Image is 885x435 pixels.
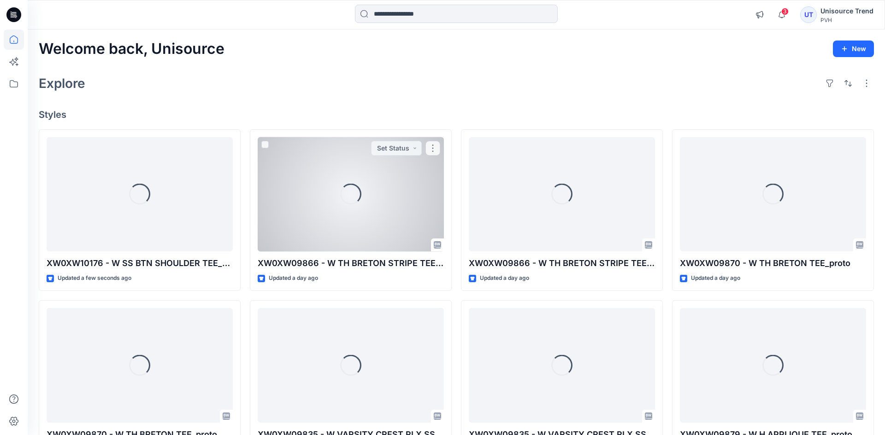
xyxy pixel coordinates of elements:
[820,17,873,23] div: PVH
[258,257,444,270] p: XW0XW09866 - W TH BRETON STRIPE TEE_proto
[47,257,233,270] p: XW0XW10176 - W SS BTN SHOULDER TEE_proto
[781,8,789,15] span: 3
[469,257,655,270] p: XW0XW09866 - W TH BRETON STRIPE TEE_proto
[58,273,131,283] p: Updated a few seconds ago
[691,273,740,283] p: Updated a day ago
[833,41,874,57] button: New
[480,273,529,283] p: Updated a day ago
[680,257,866,270] p: XW0XW09870 - W TH BRETON TEE_proto
[39,76,85,91] h2: Explore
[39,41,224,58] h2: Welcome back, Unisource
[820,6,873,17] div: Unisource Trend
[800,6,817,23] div: UT
[269,273,318,283] p: Updated a day ago
[39,109,874,120] h4: Styles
